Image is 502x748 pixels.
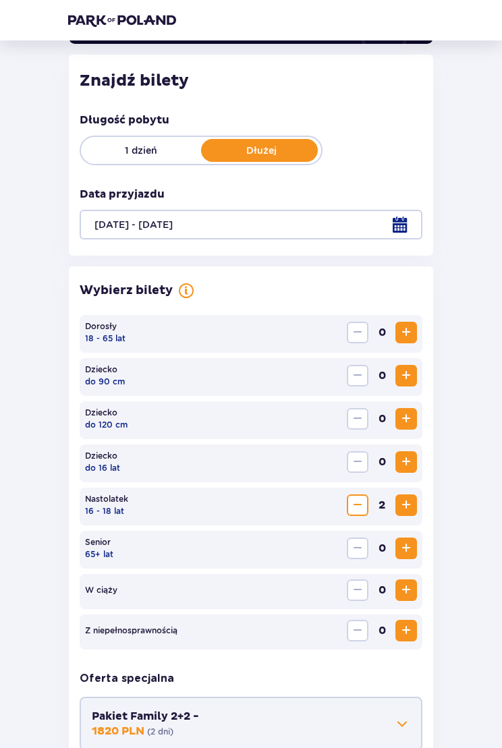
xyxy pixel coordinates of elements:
[395,365,417,386] button: Increase
[395,494,417,516] button: Increase
[92,709,199,724] p: Pakiet Family 2+2 -
[371,579,393,601] span: 0
[85,505,124,517] p: 16 - 18 lat
[80,113,169,127] p: Długość pobytu
[80,671,174,686] p: Oferta specjalna
[85,407,117,419] p: Dziecko
[85,419,128,431] p: do 120 cm
[85,462,120,474] p: do 16 lat
[395,408,417,430] button: Increase
[81,144,201,157] p: 1 dzień
[85,450,117,462] p: Dziecko
[371,494,393,516] span: 2
[395,538,417,559] button: Increase
[85,493,128,505] p: Nastolatek
[347,579,368,601] button: Decrease
[395,322,417,343] button: Increase
[147,726,173,738] p: ( 2 dni )
[85,584,117,596] p: W ciąży
[92,709,410,739] button: Pakiet Family 2+2 -1820 PLN(2 dni)
[347,408,368,430] button: Decrease
[371,365,393,386] span: 0
[85,320,117,333] p: Dorosły
[92,724,144,739] p: 1820 PLN
[85,625,177,637] p: Z niepełno­sprawnością
[395,579,417,601] button: Increase
[371,538,393,559] span: 0
[85,333,125,345] p: 18 - 65 lat
[371,322,393,343] span: 0
[347,322,368,343] button: Decrease
[347,620,368,641] button: Decrease
[80,71,422,91] h2: Znajdź bilety
[371,620,393,641] span: 0
[347,451,368,473] button: Decrease
[85,376,125,388] p: do 90 cm
[395,451,417,473] button: Increase
[347,494,368,516] button: Decrease
[371,451,393,473] span: 0
[201,144,321,157] p: Dłużej
[347,365,368,386] button: Decrease
[395,620,417,641] button: Increase
[347,538,368,559] button: Decrease
[85,536,111,548] p: Senior
[68,13,176,27] img: Park of Poland logo
[371,408,393,430] span: 0
[80,187,165,202] p: Data przyjazdu
[80,283,173,299] p: Wybierz bilety
[85,548,113,560] p: 65+ lat
[85,364,117,376] p: Dziecko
